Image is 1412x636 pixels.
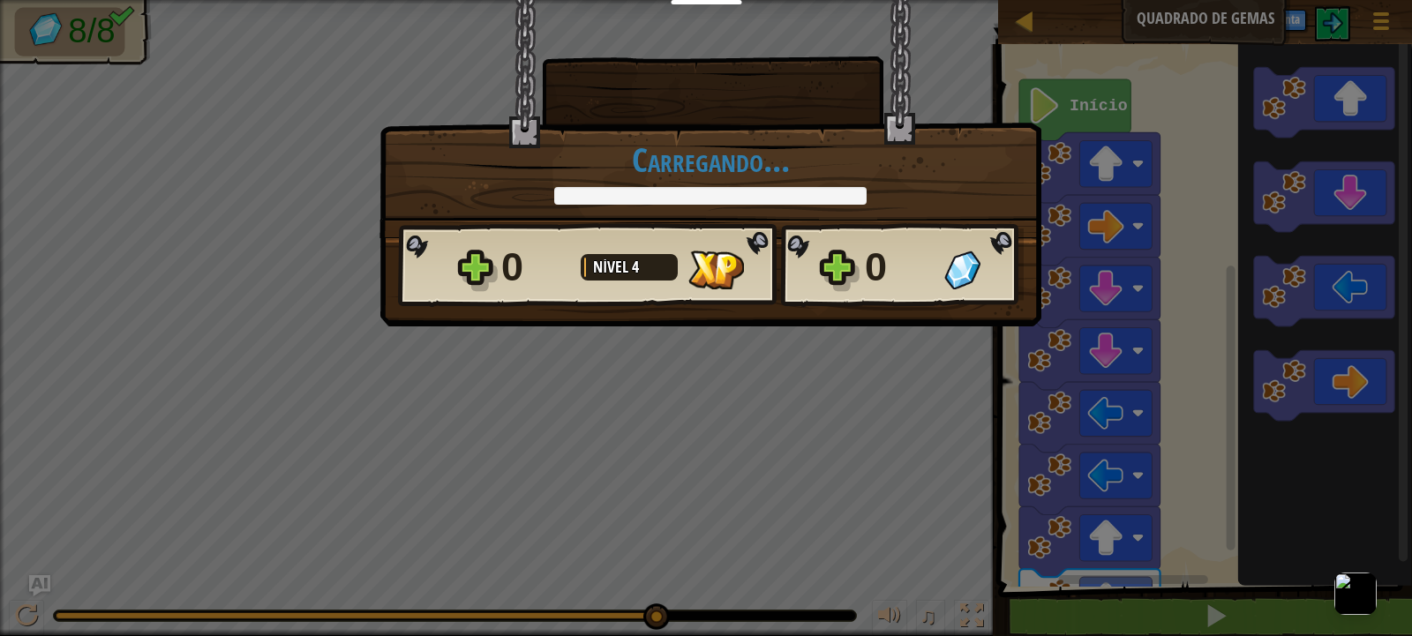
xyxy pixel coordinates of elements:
img: Gemas Ganhas [944,251,980,289]
span: 4 [632,256,639,278]
img: XP Ganho [688,251,744,289]
div: 0 [501,239,570,296]
h1: Carregando... [398,141,1023,178]
span: Nível [593,256,632,278]
div: 0 [865,239,934,296]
